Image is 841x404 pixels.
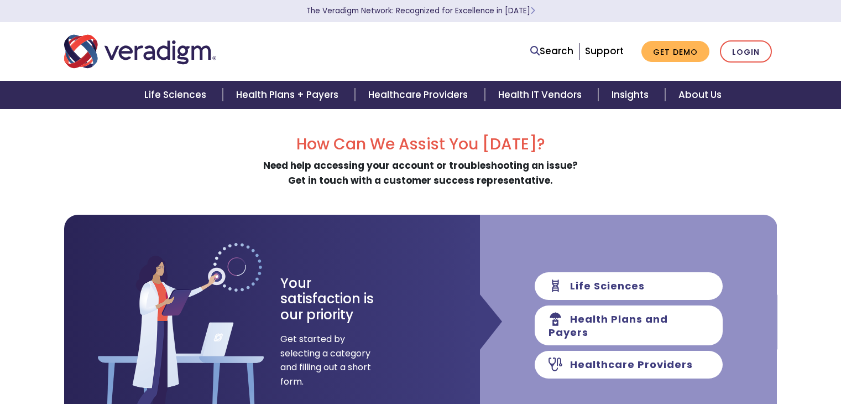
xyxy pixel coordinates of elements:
a: Life Sciences [131,81,223,109]
a: About Us [665,81,735,109]
a: Login [720,40,772,63]
a: Health IT Vendors [485,81,598,109]
h2: How Can We Assist You [DATE]? [64,135,777,154]
img: Veradigm logo [64,33,216,70]
strong: Need help accessing your account or troubleshooting an issue? Get in touch with a customer succes... [263,159,578,187]
a: Insights [598,81,665,109]
span: Get started by selecting a category and filling out a short form. [280,332,372,389]
a: Healthcare Providers [355,81,484,109]
a: Health Plans + Payers [223,81,355,109]
span: Learn More [530,6,535,16]
a: Search [530,44,573,59]
a: Support [585,44,624,58]
a: Get Demo [641,41,709,63]
a: The Veradigm Network: Recognized for Excellence in [DATE]Learn More [306,6,535,16]
h3: Your satisfaction is our priority [280,276,394,323]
